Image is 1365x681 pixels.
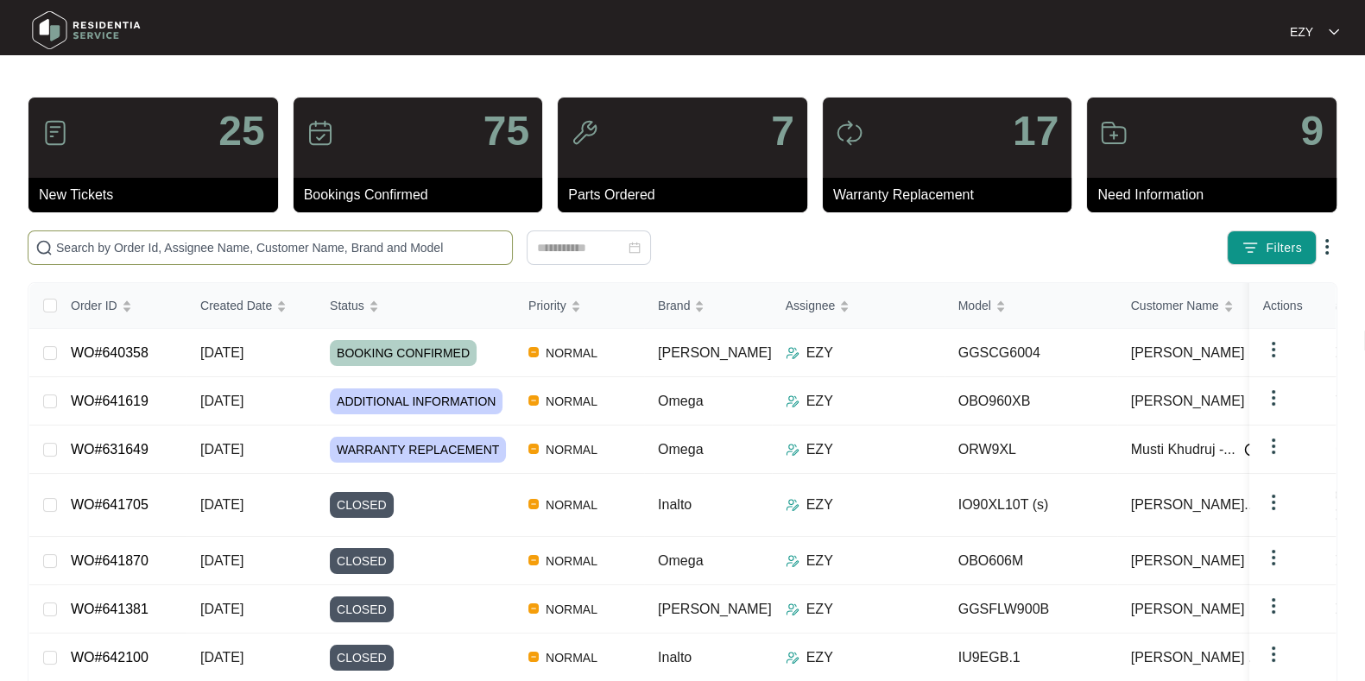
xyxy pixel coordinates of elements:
img: Assigner Icon [786,498,799,512]
td: ORW9XL [945,426,1117,474]
img: icon [1100,119,1128,147]
img: Vercel Logo [528,499,539,509]
input: Search by Order Id, Assignee Name, Customer Name, Brand and Model [56,238,505,257]
span: ADDITIONAL INFORMATION [330,388,502,414]
span: [PERSON_NAME] ... [1131,647,1260,668]
span: [PERSON_NAME] [1131,391,1245,412]
img: Assigner Icon [786,394,799,408]
th: Assignee [772,283,945,329]
span: WARRANTY REPLACEMENT [330,437,506,463]
span: NORMAL [539,551,604,571]
span: NORMAL [539,647,604,668]
p: Bookings Confirmed [304,185,543,205]
img: residentia service logo [26,4,147,56]
p: 17 [1013,110,1059,152]
td: GGSCG6004 [945,329,1117,377]
span: CLOSED [330,492,394,518]
p: 75 [483,110,529,152]
img: dropdown arrow [1263,339,1284,360]
img: Vercel Logo [528,395,539,406]
span: Created Date [200,296,272,315]
img: Vercel Logo [528,652,539,662]
td: GGSFLW900B [945,585,1117,634]
span: [DATE] [200,345,243,360]
th: Brand [644,283,772,329]
p: 9 [1300,110,1324,152]
span: Model [958,296,991,315]
a: WO#641870 [71,553,149,568]
a: WO#640358 [71,345,149,360]
img: filter icon [1242,239,1259,256]
img: dropdown arrow [1263,596,1284,616]
p: New Tickets [39,185,278,205]
span: NORMAL [539,391,604,412]
p: EZY [806,391,833,412]
span: [PERSON_NAME]... [1131,495,1256,515]
p: Parts Ordered [568,185,807,205]
span: Omega [658,442,703,457]
p: EZY [1290,23,1313,41]
span: NORMAL [539,439,604,460]
img: Vercel Logo [528,555,539,565]
span: NORMAL [539,343,604,363]
td: OBO606M [945,537,1117,585]
span: [PERSON_NAME] [658,602,772,616]
span: Brand [658,296,690,315]
img: dropdown arrow [1329,28,1339,36]
span: [PERSON_NAME] [1131,551,1245,571]
img: Assigner Icon [786,346,799,360]
span: [PERSON_NAME] [658,345,772,360]
img: Info icon [1244,443,1258,457]
td: OBO960XB [945,377,1117,426]
span: [DATE] [200,394,243,408]
span: NORMAL [539,495,604,515]
span: [PERSON_NAME] [1131,599,1245,620]
img: search-icon [35,239,53,256]
a: WO#641705 [71,497,149,512]
p: Need Information [1097,185,1337,205]
th: Status [316,283,515,329]
span: [DATE] [200,442,243,457]
span: Musti Khudruj -... [1131,439,1235,460]
th: Actions [1249,283,1336,329]
img: dropdown arrow [1263,644,1284,665]
img: Assigner Icon [786,651,799,665]
span: Status [330,296,364,315]
p: EZY [806,439,833,460]
span: Order ID [71,296,117,315]
img: icon [836,119,863,147]
span: Omega [658,394,703,408]
p: EZY [806,551,833,571]
img: icon [571,119,598,147]
td: IO90XL10T (s) [945,474,1117,537]
a: WO#642100 [71,650,149,665]
img: Assigner Icon [786,602,799,616]
img: dropdown arrow [1263,547,1284,568]
span: Priority [528,296,566,315]
img: icon [41,119,69,147]
span: CLOSED [330,548,394,574]
img: Vercel Logo [528,347,539,357]
span: NORMAL [539,599,604,620]
span: Inalto [658,650,692,665]
th: Customer Name [1117,283,1290,329]
span: CLOSED [330,596,394,622]
span: Filters [1266,239,1302,257]
img: Assigner Icon [786,443,799,457]
p: EZY [806,599,833,620]
img: dropdown arrow [1263,388,1284,408]
span: [DATE] [200,553,243,568]
img: Vercel Logo [528,444,539,454]
span: [DATE] [200,650,243,665]
img: dropdown arrow [1263,436,1284,457]
p: EZY [806,343,833,363]
a: WO#631649 [71,442,149,457]
a: WO#641619 [71,394,149,408]
span: Omega [658,553,703,568]
img: dropdown arrow [1317,236,1337,257]
img: dropdown arrow [1263,492,1284,513]
th: Model [945,283,1117,329]
button: filter iconFilters [1227,230,1317,265]
a: WO#641381 [71,602,149,616]
span: [DATE] [200,497,243,512]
